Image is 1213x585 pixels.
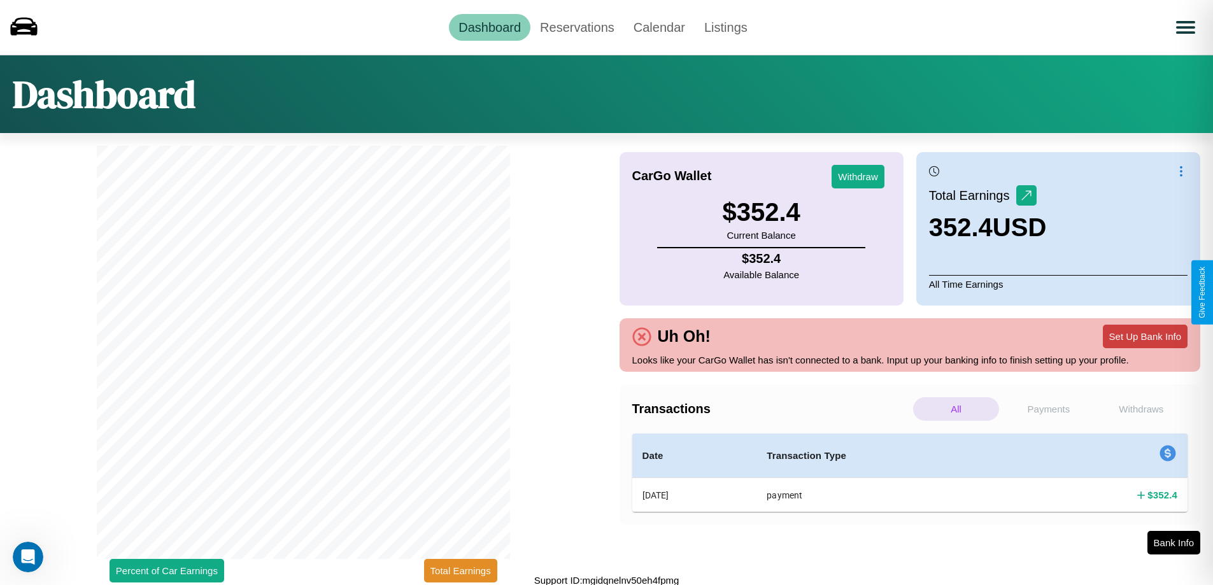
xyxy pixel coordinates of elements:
h4: Transaction Type [767,448,1011,463]
h3: $ 352.4 [722,198,800,227]
a: Dashboard [449,14,530,41]
div: Give Feedback [1198,267,1207,318]
h4: $ 352.4 [1147,488,1177,502]
h4: $ 352.4 [723,251,799,266]
h4: Transactions [632,402,910,416]
p: Payments [1005,397,1091,421]
h3: 352.4 USD [929,213,1047,242]
iframe: Intercom live chat [13,542,43,572]
p: Available Balance [723,266,799,283]
button: Total Earnings [424,559,497,582]
th: payment [756,478,1021,512]
p: Looks like your CarGo Wallet has isn't connected to a bank. Input up your banking info to finish ... [632,351,1188,369]
button: Withdraw [832,165,884,188]
a: Calendar [624,14,695,41]
p: Withdraws [1098,397,1184,421]
button: Bank Info [1147,531,1200,554]
button: Open menu [1168,10,1203,45]
button: Set Up Bank Info [1103,325,1188,348]
p: All Time Earnings [929,275,1188,293]
h4: CarGo Wallet [632,169,712,183]
button: Percent of Car Earnings [110,559,224,582]
h1: Dashboard [13,68,195,120]
th: [DATE] [632,478,757,512]
p: Total Earnings [929,184,1016,207]
h4: Date [642,448,747,463]
h4: Uh Oh! [651,327,717,346]
a: Listings [695,14,757,41]
p: Current Balance [722,227,800,244]
p: All [913,397,999,421]
a: Reservations [530,14,624,41]
table: simple table [632,433,1188,512]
